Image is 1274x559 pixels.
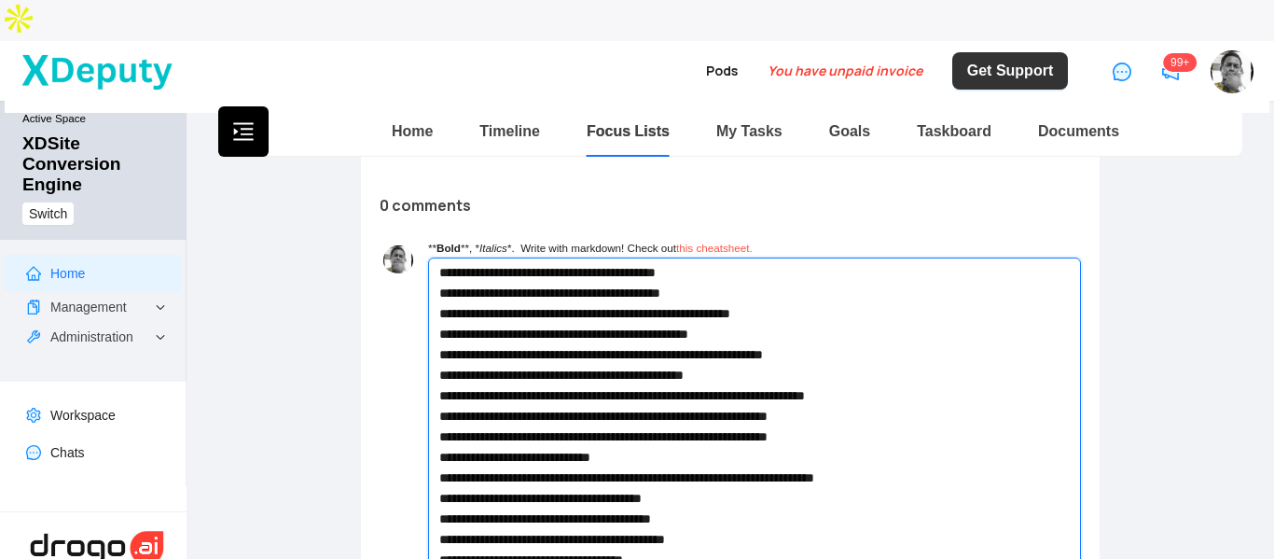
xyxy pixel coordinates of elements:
[1161,63,1180,81] span: notification
[383,245,413,275] img: ebwozq1hgdrcfxavlvnx.jpg
[1163,53,1197,72] sup: 181
[829,123,870,139] a: Goals
[380,197,1081,215] h6: 0 comments
[1113,63,1131,81] span: message
[587,123,670,139] a: Focus Lists
[22,112,172,133] small: Active Space
[392,123,433,139] a: Home
[20,50,174,92] img: XDeputy
[479,242,507,254] i: Italics
[22,133,172,195] div: XDSite Conversion Engine
[50,408,116,423] a: Workspace
[952,52,1068,90] button: Get Support
[26,300,41,314] span: snippets
[1211,50,1253,93] img: ebwozq1hgdrcfxavlvnx.jpg
[22,203,74,225] button: Switch
[479,123,540,139] a: Timeline
[917,123,991,139] a: Taskboard
[50,300,127,314] a: Management
[26,329,41,344] span: tool
[232,120,255,143] span: menu-unfold
[50,266,85,281] a: Home
[1038,123,1119,139] a: Documents
[428,242,753,254] small: ** **, * *. Write with markdown! Check out
[436,242,461,254] b: Bold
[29,203,67,224] span: Switch
[716,123,782,139] a: My Tasks
[50,445,85,460] a: Chats
[706,62,738,79] a: Pods
[676,242,753,254] a: this cheatsheet.
[50,329,133,344] a: Administration
[967,60,1053,82] span: Get Support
